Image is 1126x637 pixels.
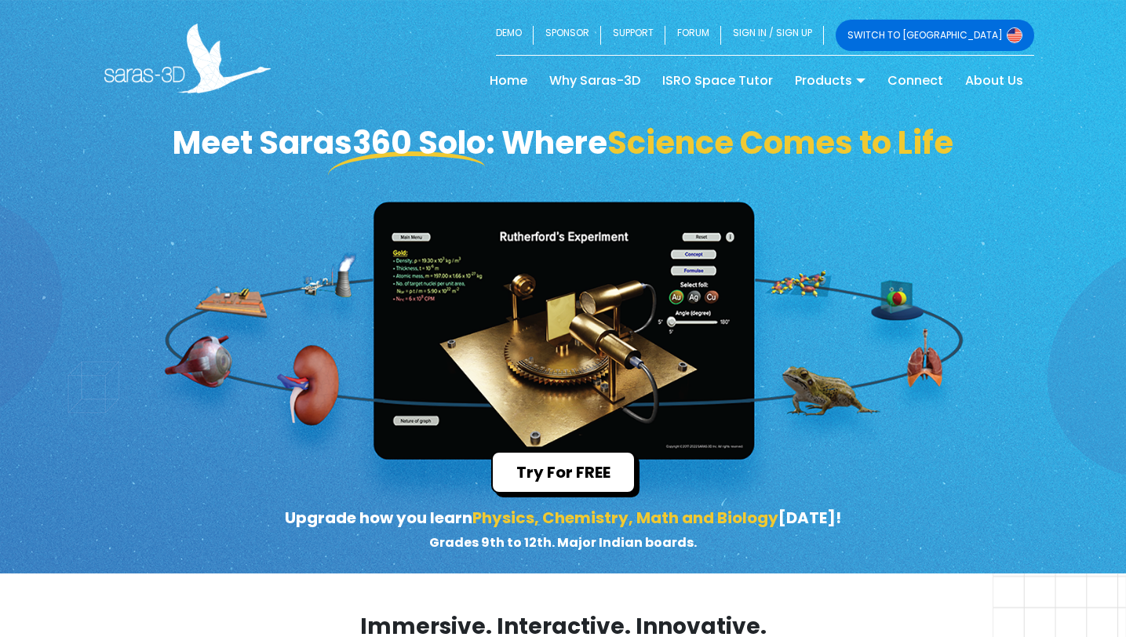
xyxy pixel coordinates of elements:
a: SWITCH TO [GEOGRAPHIC_DATA] [836,20,1034,51]
a: ISRO Space Tutor [651,68,784,93]
a: Home [479,68,538,93]
a: About Us [954,68,1034,93]
a: SPONSOR [534,20,601,51]
h1: Meet Saras360 Solo: Where [93,124,1034,162]
span: Science Comes to Life [607,121,953,165]
a: SIGN IN / SIGN UP [721,20,824,51]
a: Products [784,68,876,93]
span: Physics, Chemistry, Math and Biology [472,507,778,529]
img: Saras 3D [104,24,271,93]
small: Grades 9th to 12th. Major Indian boards. [429,533,697,551]
a: SUPPORT [601,20,665,51]
a: Why Saras-3D [538,68,651,93]
button: Try For FREE [491,451,636,493]
a: DEMO [496,20,534,51]
img: Switch to USA [1007,27,1022,43]
a: FORUM [665,20,721,51]
p: Upgrade how you learn [DATE]! [266,506,860,553]
a: Connect [876,68,954,93]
